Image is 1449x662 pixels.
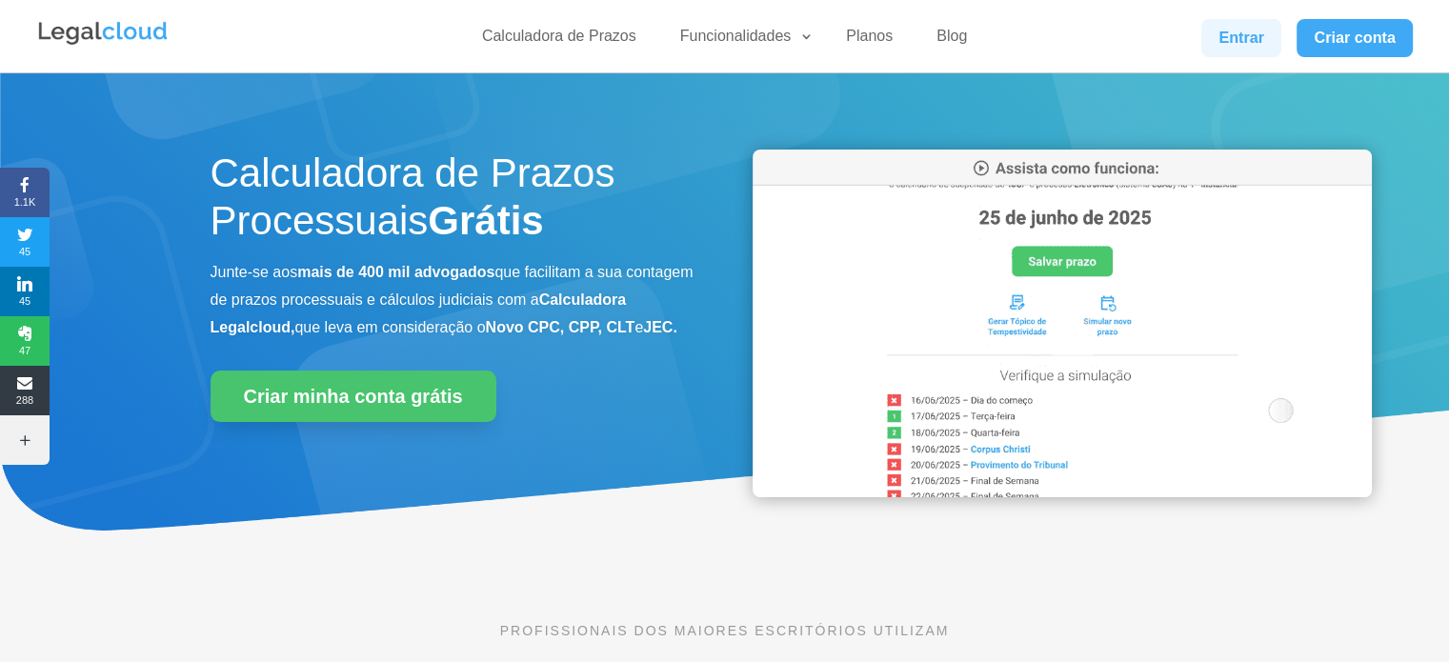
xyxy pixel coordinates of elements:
b: Calculadora Legalcloud, [211,291,627,335]
p: PROFISSIONAIS DOS MAIORES ESCRITÓRIOS UTILIZAM [211,620,1239,641]
b: mais de 400 mil advogados [297,264,494,280]
a: Calculadora de Prazos [471,27,648,54]
img: Calculadora de Prazos Processuais da Legalcloud [753,150,1372,497]
a: Criar conta [1297,19,1413,57]
a: Calculadora de Prazos Processuais da Legalcloud [753,484,1372,500]
strong: Grátis [428,198,543,243]
h1: Calculadora de Prazos Processuais [211,150,696,255]
img: Legalcloud Logo [36,19,170,48]
a: Logo da Legalcloud [36,34,170,50]
a: Criar minha conta grátis [211,371,496,422]
a: Planos [835,27,904,54]
b: JEC. [643,319,677,335]
a: Entrar [1201,19,1281,57]
a: Funcionalidades [669,27,815,54]
b: Novo CPC, CPP, CLT [486,319,635,335]
a: Blog [925,27,978,54]
p: Junte-se aos que facilitam a sua contagem de prazos processuais e cálculos judiciais com a que le... [211,259,696,341]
